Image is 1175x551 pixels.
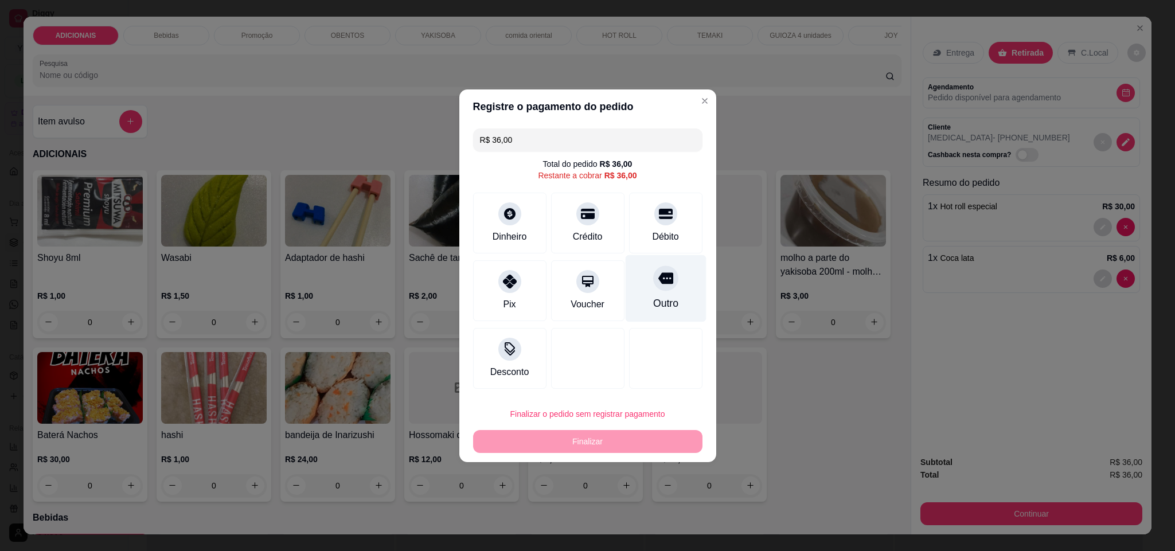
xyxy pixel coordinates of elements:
div: Crédito [573,230,603,244]
div: Desconto [490,365,529,379]
div: Voucher [571,298,604,311]
button: Close [696,92,714,110]
div: R$ 36,00 [600,158,633,170]
input: Ex.: hambúrguer de cordeiro [480,128,696,151]
div: Dinheiro [493,230,527,244]
div: Restante a cobrar [538,170,637,181]
div: Total do pedido [543,158,633,170]
div: Outro [653,296,678,311]
div: R$ 36,00 [604,170,637,181]
button: Finalizar o pedido sem registrar pagamento [473,402,702,425]
div: Pix [503,298,516,311]
header: Registre o pagamento do pedido [459,89,716,124]
div: Débito [652,230,678,244]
